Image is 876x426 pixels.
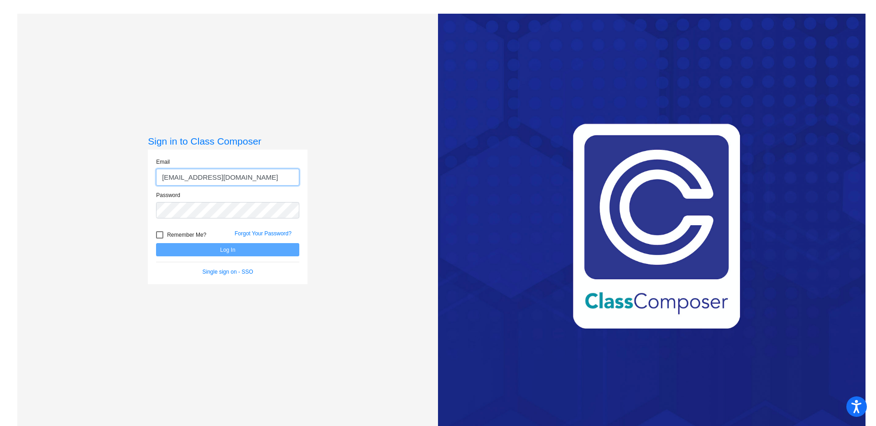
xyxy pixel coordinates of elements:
h3: Sign in to Class Composer [148,135,308,147]
label: Email [156,158,170,166]
label: Password [156,191,180,199]
span: Remember Me? [167,229,206,240]
a: Single sign on - SSO [203,269,253,275]
button: Log In [156,243,299,256]
a: Forgot Your Password? [235,230,292,237]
